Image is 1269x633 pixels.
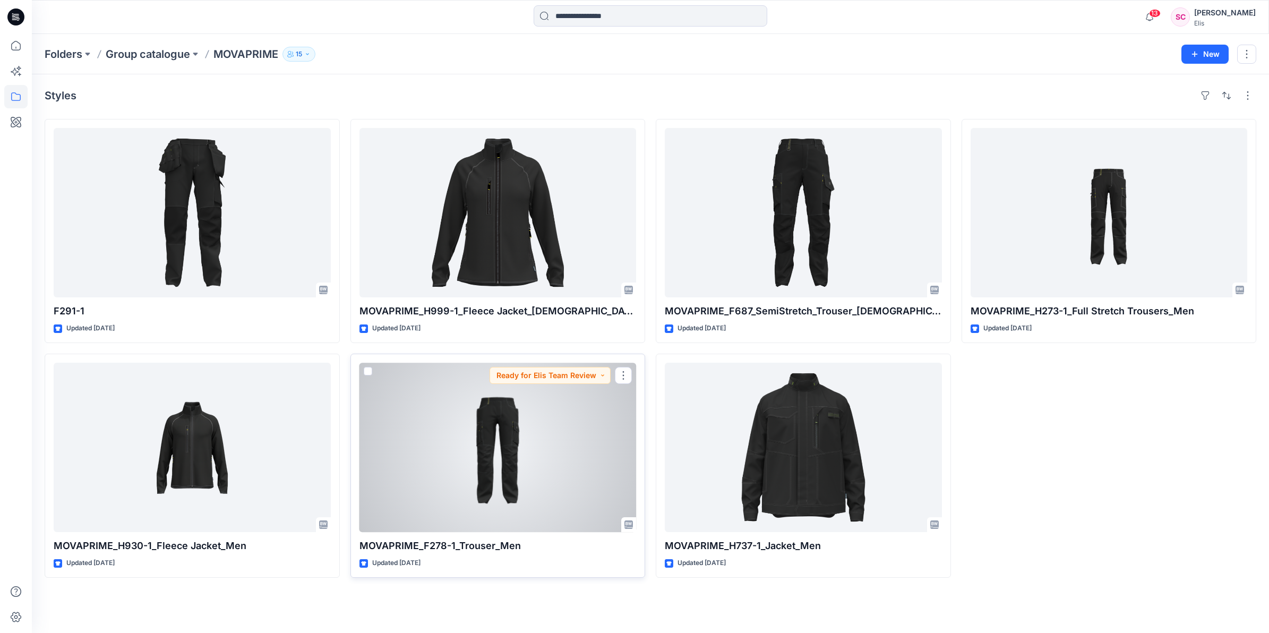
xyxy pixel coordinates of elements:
p: MOVAPRIME_H930-1_Fleece Jacket_Men [54,538,331,553]
a: MOVAPRIME_H930-1_Fleece Jacket_Men [54,363,331,532]
p: MOVAPRIME_F687_SemiStretch_Trouser_[DEMOGRAPHIC_DATA] [665,304,942,319]
p: MOVAPRIME_H999-1_Fleece Jacket_[DEMOGRAPHIC_DATA] [359,304,637,319]
p: Updated [DATE] [372,323,421,334]
a: MOVAPRIME_H737-1_Jacket_Men [665,363,942,532]
p: MOVAPRIME_H273-1_Full Stretch Trousers_Men [971,304,1248,319]
div: Elis [1194,19,1256,27]
p: Updated [DATE] [678,558,726,569]
a: MOVAPRIME_H273-1_Full Stretch Trousers_Men [971,128,1248,297]
a: Group catalogue [106,47,190,62]
div: [PERSON_NAME] [1194,6,1256,19]
div: SC [1171,7,1190,27]
button: New [1181,45,1229,64]
p: Updated [DATE] [372,558,421,569]
a: MOVAPRIME_H999-1_Fleece Jacket_Ladies [359,128,637,297]
span: 13 [1149,9,1161,18]
p: MOVAPRIME_H737-1_Jacket_Men [665,538,942,553]
p: Updated [DATE] [66,558,115,569]
a: MOVAPRIME_F687_SemiStretch_Trouser_Ladies [665,128,942,297]
p: Updated [DATE] [66,323,115,334]
p: Updated [DATE] [678,323,726,334]
a: MOVAPRIME_F278-1_Trouser_Men [359,363,637,532]
h4: Styles [45,89,76,102]
p: 15 [296,48,302,60]
button: 15 [282,47,315,62]
p: MOVAPRIME_F278-1_Trouser_Men [359,538,637,553]
a: Folders [45,47,82,62]
p: MOVAPRIME [213,47,278,62]
p: F291-1 [54,304,331,319]
p: Updated [DATE] [983,323,1032,334]
a: F291-1 [54,128,331,297]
